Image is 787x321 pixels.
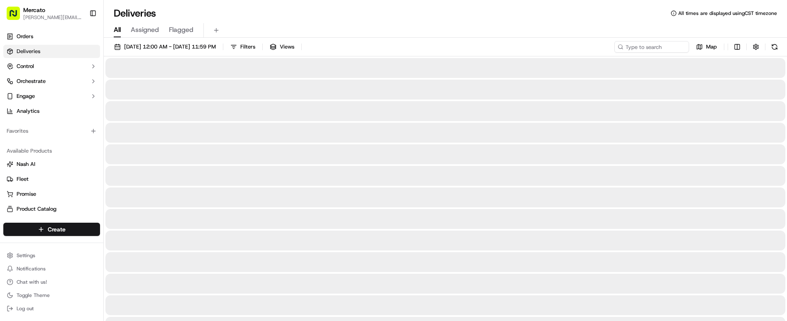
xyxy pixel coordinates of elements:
button: Refresh [769,41,780,53]
button: Control [3,60,100,73]
span: Toggle Theme [17,292,50,299]
button: [PERSON_NAME][EMAIL_ADDRESS][PERSON_NAME][DOMAIN_NAME] [23,14,83,21]
button: Mercato[PERSON_NAME][EMAIL_ADDRESS][PERSON_NAME][DOMAIN_NAME] [3,3,86,23]
button: Orchestrate [3,75,100,88]
a: Nash AI [7,160,97,168]
span: Flagged [169,25,193,35]
button: Map [692,41,721,53]
span: Filters [240,43,255,51]
h1: Deliveries [114,7,156,20]
a: Promise [7,190,97,198]
button: Log out [3,303,100,314]
a: Analytics [3,105,100,118]
button: Notifications [3,263,100,275]
span: Product Catalog [17,205,56,213]
button: Toggle Theme [3,289,100,301]
button: Create [3,223,100,236]
button: Product Catalog [3,202,100,216]
span: Assigned [131,25,159,35]
span: Settings [17,252,35,259]
a: Orders [3,30,100,43]
button: Mercato [23,6,45,14]
button: Views [266,41,298,53]
span: Map [706,43,717,51]
button: Settings [3,250,100,261]
a: Product Catalog [7,205,97,213]
div: Available Products [3,144,100,158]
span: Views [280,43,294,51]
button: [DATE] 12:00 AM - [DATE] 11:59 PM [110,41,220,53]
span: Fleet [17,175,29,183]
span: Orchestrate [17,78,46,85]
button: Nash AI [3,158,100,171]
button: Filters [227,41,259,53]
span: Notifications [17,265,46,272]
div: Favorites [3,124,100,138]
span: Chat with us! [17,279,47,285]
a: Fleet [7,175,97,183]
span: Create [48,225,66,233]
span: Engage [17,92,35,100]
button: Fleet [3,173,100,186]
span: Orders [17,33,33,40]
span: Log out [17,305,34,312]
button: Engage [3,90,100,103]
span: All times are displayed using CST timezone [678,10,777,17]
a: Deliveries [3,45,100,58]
span: Control [17,63,34,70]
button: Promise [3,187,100,201]
span: Nash AI [17,160,35,168]
button: Chat with us! [3,276,100,288]
span: Deliveries [17,48,40,55]
span: Promise [17,190,36,198]
span: Analytics [17,107,39,115]
span: All [114,25,121,35]
input: Type to search [614,41,689,53]
span: [DATE] 12:00 AM - [DATE] 11:59 PM [124,43,216,51]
